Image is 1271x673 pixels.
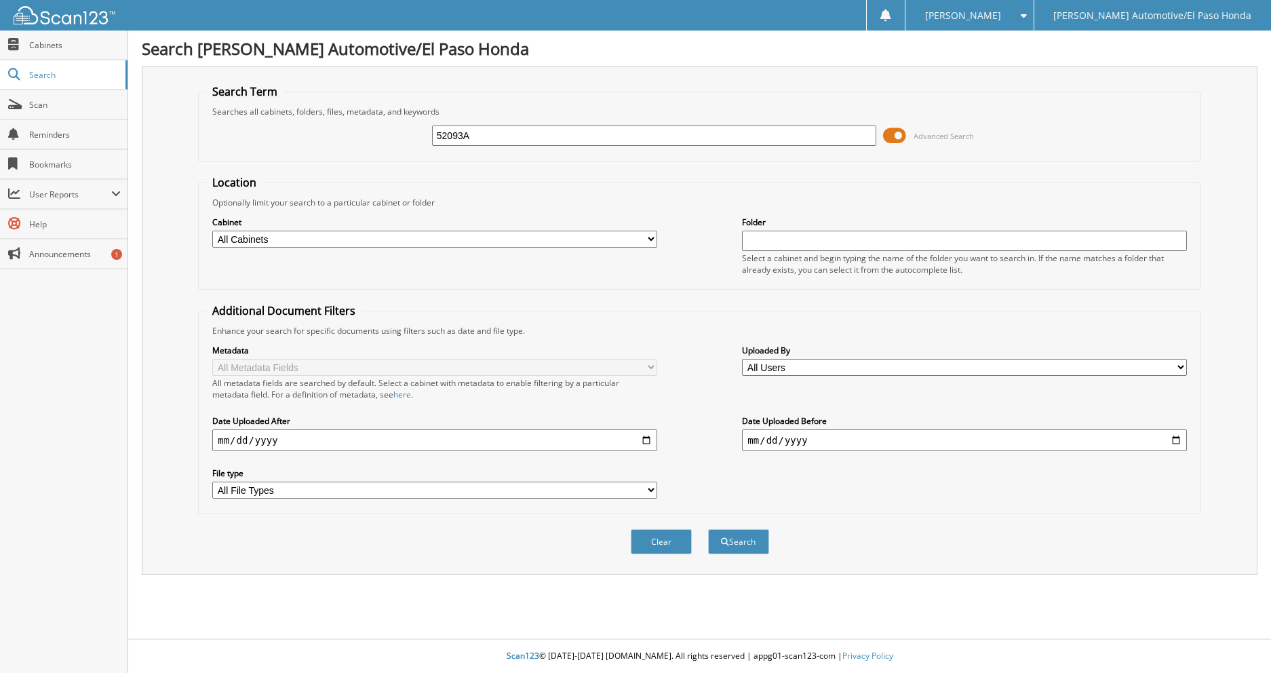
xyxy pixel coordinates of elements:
[742,252,1186,275] div: Select a cabinet and begin typing the name of the folder you want to search in. If the name match...
[206,84,284,99] legend: Search Term
[742,429,1186,451] input: end
[206,106,1194,117] div: Searches all cabinets, folders, files, metadata, and keywords
[925,12,1001,20] span: [PERSON_NAME]
[142,37,1257,60] h1: Search [PERSON_NAME] Automotive/El Paso Honda
[212,429,657,451] input: start
[1053,12,1251,20] span: [PERSON_NAME] Automotive/El Paso Honda
[914,131,974,141] span: Advanced Search
[212,216,657,228] label: Cabinet
[206,325,1194,336] div: Enhance your search for specific documents using filters such as date and file type.
[111,249,122,260] div: 1
[212,345,657,356] label: Metadata
[393,389,411,400] a: here
[206,175,263,190] legend: Location
[29,248,121,260] span: Announcements
[212,415,657,427] label: Date Uploaded After
[29,69,119,81] span: Search
[212,377,657,400] div: All metadata fields are searched by default. Select a cabinet with metadata to enable filtering b...
[206,197,1194,208] div: Optionally limit your search to a particular cabinet or folder
[507,650,539,661] span: Scan123
[742,415,1186,427] label: Date Uploaded Before
[742,216,1186,228] label: Folder
[708,529,769,554] button: Search
[29,189,111,200] span: User Reports
[742,345,1186,356] label: Uploaded By
[29,99,121,111] span: Scan
[29,129,121,140] span: Reminders
[29,39,121,51] span: Cabinets
[1203,608,1271,673] iframe: Chat Widget
[842,650,893,661] a: Privacy Policy
[212,467,657,479] label: File type
[14,6,115,24] img: scan123-logo-white.svg
[206,303,362,318] legend: Additional Document Filters
[128,640,1271,673] div: © [DATE]-[DATE] [DOMAIN_NAME]. All rights reserved | appg01-scan123-com |
[631,529,692,554] button: Clear
[29,218,121,230] span: Help
[29,159,121,170] span: Bookmarks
